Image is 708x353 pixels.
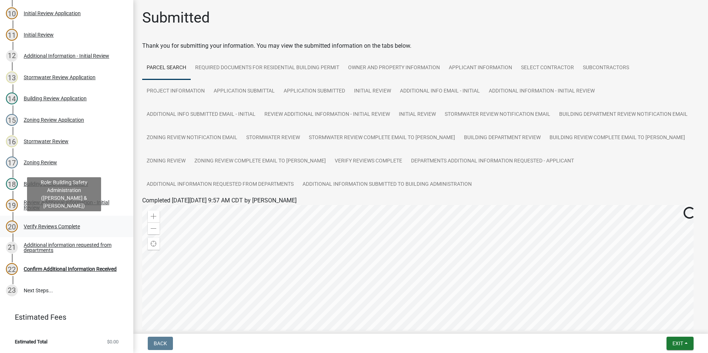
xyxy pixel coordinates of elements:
[209,80,279,103] a: Application Submittal
[242,126,304,150] a: Stormwater Review
[6,178,18,190] div: 18
[6,199,18,211] div: 19
[142,103,260,127] a: Additional Info submitted Email - Initial
[6,221,18,232] div: 20
[298,173,476,196] a: Additional Information submitted to Building Administration
[6,71,18,83] div: 13
[107,339,118,344] span: $0.00
[142,197,297,204] span: Completed [DATE][DATE] 9:57 AM CDT by [PERSON_NAME]
[142,56,191,80] a: Parcel search
[24,160,57,165] div: Zoning Review
[142,9,210,27] h1: Submitted
[6,29,18,41] div: 11
[142,149,190,173] a: Zoning Review
[148,238,160,250] div: Find my location
[484,80,599,103] a: Additional Information - Initial Review
[15,339,47,344] span: Estimated Total
[667,337,694,350] button: Exit
[444,56,517,80] a: Applicant Information
[142,80,209,103] a: Project Information
[394,103,440,127] a: Initial Review
[6,7,18,19] div: 10
[672,340,683,346] span: Exit
[24,117,84,122] div: Zoning Review Application
[24,32,54,37] div: Initial Review
[304,126,460,150] a: Stormwater Review Complete Email to [PERSON_NAME]
[330,149,407,173] a: Verify Reviews Complete
[344,56,444,80] a: Owner and Property Information
[24,181,88,186] div: Building Department Review
[24,53,109,58] div: Additional Information - Initial Review
[24,266,117,272] div: Confirm Additional Information Received
[260,103,394,127] a: Review Additional Information - Initial Review
[24,242,121,253] div: Additional information requested from departments
[148,211,160,222] div: Zoom in
[6,157,18,168] div: 17
[517,56,578,80] a: Select contractor
[279,80,350,103] a: Application Submitted
[407,149,578,173] a: Departments Additional Information Requested - Applicant
[578,56,634,80] a: Subcontractors
[440,103,555,127] a: Stormwater Review Notification Email
[460,126,545,150] a: Building Department Review
[24,96,87,101] div: Building Review Application
[555,103,692,127] a: Building Department Review Notification Email
[191,56,344,80] a: Required Documents for Residential Building Permit
[6,263,18,275] div: 22
[148,337,173,350] button: Back
[27,177,101,211] div: Role: Building Safety Administration ([PERSON_NAME] & [PERSON_NAME])
[6,50,18,62] div: 12
[6,310,121,325] a: Estimated Fees
[142,41,699,50] div: Thank you for submitting your information. You may view the submitted information on the tabs below.
[6,135,18,147] div: 16
[545,126,689,150] a: Building Review Complete Email to [PERSON_NAME]
[190,149,330,173] a: Zoning Review Complete Email to [PERSON_NAME]
[24,200,121,210] div: Review Additional Information - Initial Review
[6,242,18,253] div: 21
[154,340,167,346] span: Back
[350,80,395,103] a: Initial Review
[142,126,242,150] a: Zoning Review Notification Email
[24,11,81,16] div: Initial Review Application
[6,114,18,126] div: 15
[24,75,96,80] div: Stormwater Review Application
[148,222,160,234] div: Zoom out
[6,285,18,296] div: 23
[142,173,298,196] a: Additional information requested from departments
[24,224,80,229] div: Verify Reviews Complete
[24,139,69,144] div: Stormwater Review
[6,93,18,104] div: 14
[395,80,484,103] a: Additional info email - Initial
